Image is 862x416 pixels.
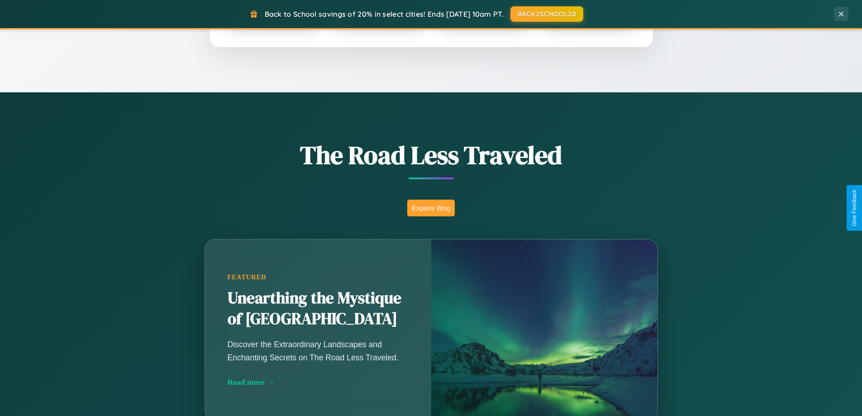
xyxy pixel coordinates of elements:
[851,190,857,226] div: Give Feedback
[407,200,455,216] button: Explore Blog
[228,288,409,330] h2: Unearthing the Mystique of [GEOGRAPHIC_DATA]
[160,138,703,172] h1: The Road Less Traveled
[228,378,409,387] div: Read more →
[510,6,583,22] button: BACK2SCHOOL20
[265,10,504,19] span: Back to School savings of 20% in select cities! Ends [DATE] 10am PT.
[228,338,409,363] p: Discover the Extraordinary Landscapes and Enchanting Secrets on The Road Less Traveled.
[228,273,409,281] div: Featured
